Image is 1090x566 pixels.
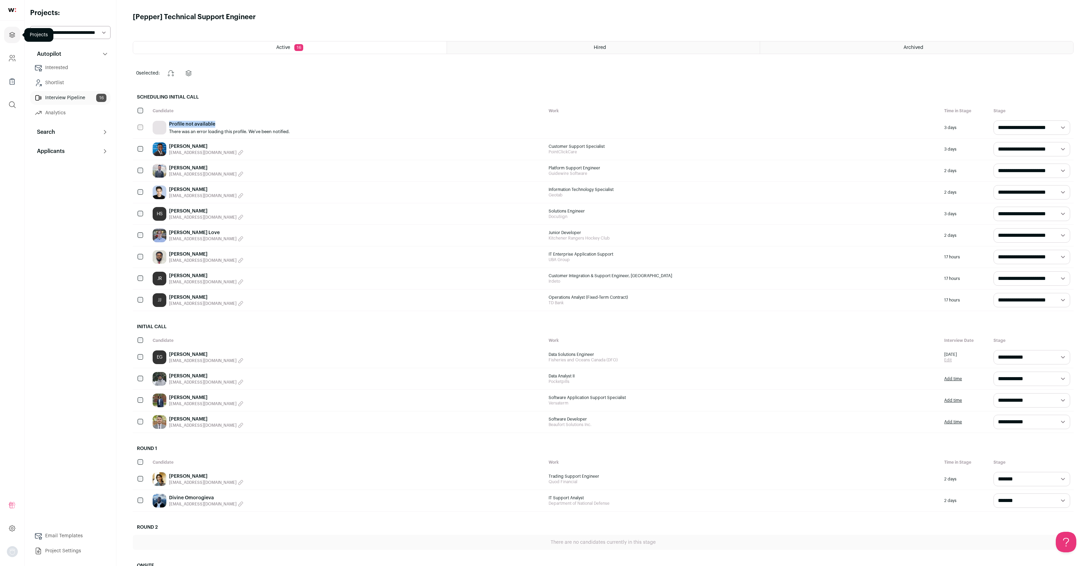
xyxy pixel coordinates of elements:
button: Change stage [163,65,179,81]
a: [PERSON_NAME] [169,351,243,358]
div: EG [153,350,166,364]
span: Solutions Engineer [549,208,938,214]
div: 2 days [941,182,990,203]
a: Interview Pipeline16 [30,91,111,105]
h1: [Pepper] Technical Support Engineer [133,12,256,22]
p: Search [33,128,55,136]
img: 01fdc4ffb7eabba521f4614c8fa1efda143e2f813585cbedc92c280031f36f35.jpg [153,164,166,178]
a: [PERSON_NAME] [169,143,243,150]
div: 3 days [941,139,990,160]
a: Project Settings [30,544,111,558]
span: Information Technology Specialist [549,187,938,192]
span: [EMAIL_ADDRESS][DOMAIN_NAME] [169,215,236,220]
h2: Round 2 [133,520,1074,535]
span: [EMAIL_ADDRESS][DOMAIN_NAME] [169,193,236,198]
span: Operations Analyst (Fixed-Term Contract) [549,295,938,300]
span: Junior Developer [549,230,938,235]
span: 16 [294,44,303,51]
iframe: Help Scout Beacon - Open [1056,532,1076,552]
button: [EMAIL_ADDRESS][DOMAIN_NAME] [169,423,243,428]
span: Irdeto [549,279,938,284]
a: Add time [944,376,962,382]
div: 2 days [941,468,990,490]
span: Customer Integration & Support Engineer, [GEOGRAPHIC_DATA] [549,273,938,279]
span: [DATE] [944,352,957,357]
button: [EMAIL_ADDRESS][DOMAIN_NAME] [169,171,243,177]
span: DocuSign [549,214,938,219]
button: [EMAIL_ADDRESS][DOMAIN_NAME] [169,480,243,485]
div: Candidate [149,334,545,347]
span: [EMAIL_ADDRESS][DOMAIN_NAME] [169,423,236,428]
span: Software Developer [549,416,938,422]
a: Add time [944,398,962,403]
span: Kitchener Rangers Hockey Club [549,235,938,241]
span: Data Analyst II [549,373,938,379]
span: Geotab [549,192,938,198]
span: [EMAIL_ADDRESS][DOMAIN_NAME] [169,258,236,263]
span: UBA Group [549,257,938,262]
a: Company Lists [4,73,20,90]
span: Quod Financial [549,479,938,485]
a: [PERSON_NAME] [169,251,243,258]
div: Projects [24,28,53,42]
div: Time in Stage [941,456,990,468]
button: Applicants [30,144,111,158]
span: Beaufort Solutions Inc. [549,422,938,427]
div: Time in Stage [941,105,990,117]
span: Hired [594,45,606,50]
div: 3 days [941,203,990,224]
div: Work [545,334,941,347]
span: [EMAIL_ADDRESS][DOMAIN_NAME] [169,358,236,363]
span: [EMAIL_ADDRESS][DOMAIN_NAME] [169,401,236,407]
div: 2 days [941,225,990,246]
a: Company and ATS Settings [4,50,20,66]
div: Candidate [149,105,545,117]
span: [EMAIL_ADDRESS][DOMAIN_NAME] [169,150,236,155]
div: Stage [990,456,1074,468]
div: 3 days [941,117,990,138]
button: [EMAIL_ADDRESS][DOMAIN_NAME] [169,401,243,407]
span: [EMAIL_ADDRESS][DOMAIN_NAME] [169,480,236,485]
div: There are no candidates currently in this stage [133,535,1074,550]
div: Work [545,456,941,468]
a: [PERSON_NAME] [169,294,243,301]
span: Trading Support Engineer [549,474,938,479]
div: 2 days [941,160,990,181]
p: Applicants [33,147,65,155]
p: There was an error loading this profile. We've been notified. [169,129,290,134]
a: Edit [944,357,957,363]
a: JR [153,272,166,285]
img: f188141b3d861ac67bc0c5995f9bea6a67c628d0572863b6a035dea332eb6cb9.jpg [153,185,166,199]
span: Platform Support Engineer [549,165,938,171]
span: selected: [136,70,160,77]
span: Customer Support Specialist [549,144,938,149]
a: [PERSON_NAME] [169,186,243,193]
span: IT Support Analyst [549,495,938,501]
button: [EMAIL_ADDRESS][DOMAIN_NAME] [169,279,243,285]
div: Work [545,105,941,117]
div: Interview Date [941,334,990,347]
img: 36747b245d3c0f2d44b302e5aea295e94cad1c97b0c4b3ad4428d022416ca431.jpg [153,394,166,407]
h2: Round 1 [133,441,1074,456]
a: [PERSON_NAME] [169,208,243,215]
button: [EMAIL_ADDRESS][DOMAIN_NAME] [169,193,243,198]
h2: Initial Call [133,319,1074,334]
span: Versaterm [549,400,938,406]
a: [PERSON_NAME] Love [169,229,243,236]
span: TD Bank [549,300,938,306]
span: Archived [903,45,923,50]
div: Stage [990,105,1074,117]
button: [EMAIL_ADDRESS][DOMAIN_NAME] [169,150,243,155]
span: Guidewire Software [549,171,938,176]
h2: Scheduling Initial Call [133,90,1074,105]
a: Interested [30,61,111,75]
button: [EMAIL_ADDRESS][DOMAIN_NAME] [169,258,243,263]
div: 17 hours [941,246,990,268]
span: [EMAIL_ADDRESS][DOMAIN_NAME] [169,501,236,507]
a: [PERSON_NAME] [169,272,243,279]
button: [EMAIL_ADDRESS][DOMAIN_NAME] [169,301,243,306]
span: Fisheries and Oceans Canada (DFO) [549,357,938,363]
button: Search [30,125,111,139]
div: 17 hours [941,290,990,311]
